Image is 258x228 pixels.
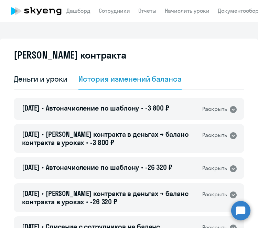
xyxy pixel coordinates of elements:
[145,163,172,172] span: -26 320 ₽
[14,50,126,61] h2: [PERSON_NAME] контракта
[78,74,182,84] div: История изменений баланса
[22,189,40,198] span: [DATE]
[141,104,143,112] span: •
[22,130,40,138] span: [DATE]
[165,7,209,14] a: Начислить уроки
[202,164,227,173] div: Раскрыть
[22,189,189,206] span: [PERSON_NAME] контракта в деньгах → баланс контракта в уроках
[42,130,44,138] span: •
[14,74,67,84] div: Деньги и уроки
[42,104,44,112] span: •
[46,163,139,172] span: Автоначисление по шаблону
[202,131,227,147] div: Раскрыть
[22,104,40,112] span: [DATE]
[90,138,114,147] span: -3 800 ₽
[66,7,90,14] a: Дашборд
[22,163,40,172] span: [DATE]
[202,190,227,206] div: Раскрыть
[138,7,157,14] a: Отчеты
[145,104,169,112] span: -3 800 ₽
[22,130,189,147] span: [PERSON_NAME] контракта в деньгах → баланс контракта в уроках
[90,197,117,206] span: -26 320 ₽
[141,163,143,172] span: •
[42,189,44,198] span: •
[86,138,88,147] span: •
[202,105,227,114] div: Раскрыть
[42,163,44,172] span: •
[99,7,130,14] a: Сотрудники
[86,197,88,206] span: •
[46,104,139,112] span: Автоначисление по шаблону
